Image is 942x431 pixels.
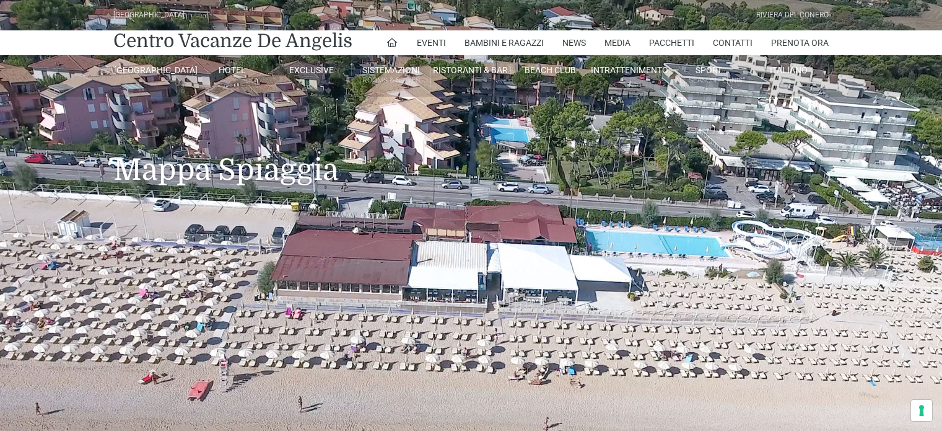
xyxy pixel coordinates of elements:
[511,64,590,76] a: Beach Club
[771,30,829,55] a: Prenota Ora
[431,64,510,76] a: Ristoranti & Bar
[352,64,431,87] a: SistemazioniRooms & Suites
[273,64,352,76] a: Exclusive
[464,30,544,55] a: Bambini e Ragazzi
[113,29,352,53] a: Centro Vacanze De Angelis
[604,30,630,55] a: Media
[113,9,185,21] div: [GEOGRAPHIC_DATA]
[713,30,752,55] a: Contatti
[770,65,808,75] span: Italiano
[417,30,446,55] a: Eventi
[562,30,586,55] a: News
[193,64,272,76] a: Hotel
[756,9,829,21] div: Riviera Del Conero
[669,64,749,87] a: SportAll Season Tennis
[649,30,694,55] a: Pacchetti
[352,74,430,86] small: Rooms & Suites
[113,64,193,76] a: [GEOGRAPHIC_DATA]
[590,64,669,76] a: Intrattenimento
[749,64,829,76] a: Italiano
[113,97,829,206] h1: Mappa Spiaggia
[669,74,748,86] small: All Season Tennis
[911,400,932,421] button: Le tue preferenze relative al consenso per le tecnologie di tracciamento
